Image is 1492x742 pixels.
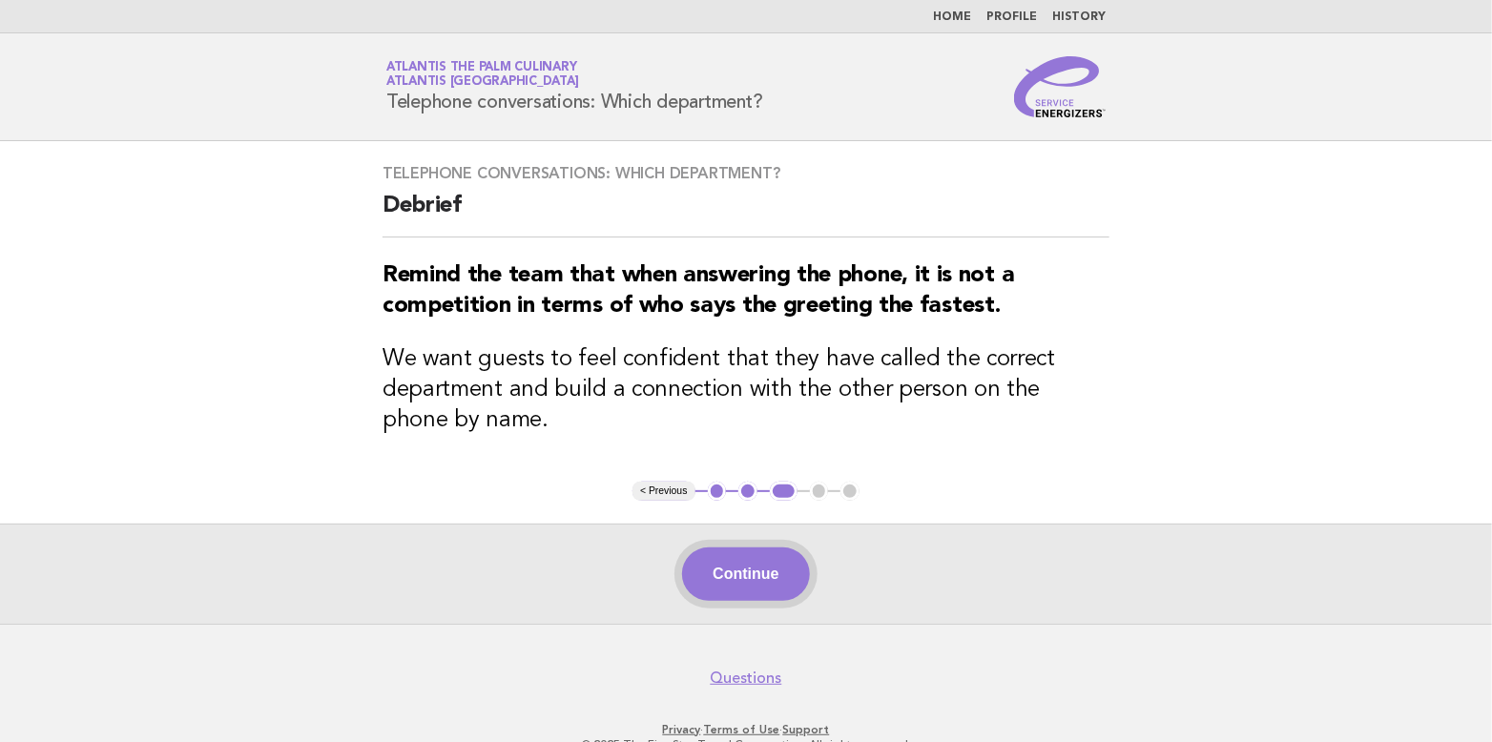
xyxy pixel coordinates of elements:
[933,11,971,23] a: Home
[386,62,763,112] h1: Telephone conversations: Which department?
[162,722,1330,737] p: · ·
[783,723,830,736] a: Support
[770,482,798,501] button: 3
[386,61,579,88] a: Atlantis The Palm CulinaryAtlantis [GEOGRAPHIC_DATA]
[632,482,694,501] button: < Previous
[682,547,809,601] button: Continue
[386,76,579,89] span: Atlantis [GEOGRAPHIC_DATA]
[708,482,727,501] button: 1
[1052,11,1106,23] a: History
[986,11,1037,23] a: Profile
[383,264,1015,318] strong: Remind the team that when answering the phone, it is not a competition in terms of who says the g...
[663,723,701,736] a: Privacy
[1014,56,1106,117] img: Service Energizers
[383,164,1109,183] h3: Telephone conversations: Which department?
[383,344,1109,436] h3: We want guests to feel confident that they have called the correct department and build a connect...
[738,482,757,501] button: 2
[383,191,1109,237] h2: Debrief
[704,723,780,736] a: Terms of Use
[711,669,782,688] a: Questions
